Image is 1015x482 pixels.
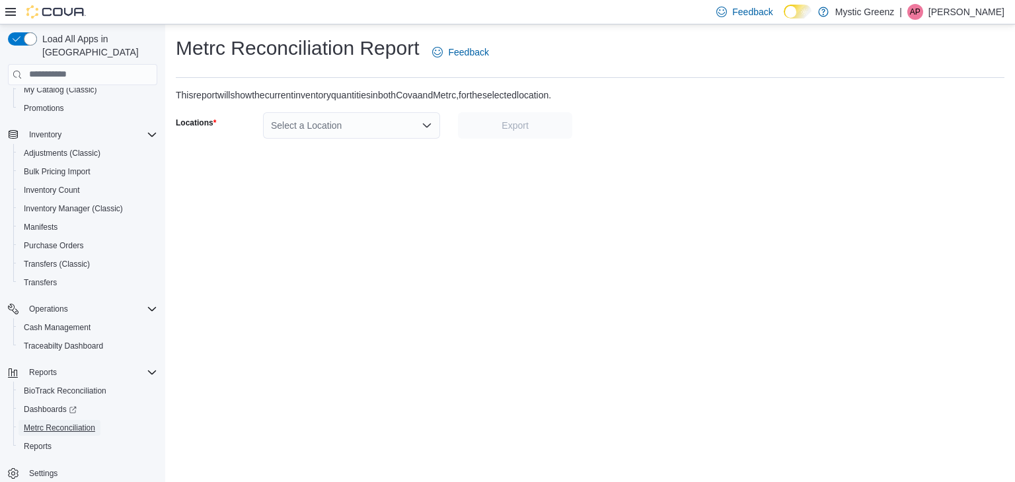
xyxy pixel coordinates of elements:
button: BioTrack Reconciliation [13,382,163,400]
a: Transfers [19,275,62,291]
span: Bulk Pricing Import [24,166,91,177]
img: Cova [26,5,86,18]
span: Metrc Reconciliation [24,423,95,433]
button: Open list of options [422,120,432,131]
span: Export [502,119,528,132]
a: BioTrack Reconciliation [19,383,112,399]
button: Cash Management [13,318,163,337]
button: Transfers [13,273,163,292]
button: Reports [24,364,62,380]
span: My Catalog (Classic) [19,82,157,98]
span: Reports [29,367,57,378]
button: Metrc Reconciliation [13,419,163,437]
a: Inventory Manager (Classic) [19,201,128,217]
div: Andria Perry [907,4,923,20]
span: My Catalog (Classic) [24,85,97,95]
button: Reports [13,437,163,456]
span: Operations [24,301,157,317]
a: Inventory Count [19,182,85,198]
span: Cash Management [24,322,91,333]
button: Transfers (Classic) [13,255,163,273]
span: Dashboards [24,404,77,415]
span: Manifests [24,222,57,232]
p: | [899,4,902,20]
span: Load All Apps in [GEOGRAPHIC_DATA] [37,32,157,59]
a: My Catalog (Classic) [19,82,102,98]
span: Metrc Reconciliation [19,420,157,436]
span: Cash Management [19,320,157,335]
span: BioTrack Reconciliation [24,386,106,396]
label: Locations [176,118,216,128]
span: Reports [24,364,157,380]
a: Traceabilty Dashboard [19,338,108,354]
span: Inventory [24,127,157,143]
button: Operations [24,301,73,317]
span: Purchase Orders [19,238,157,254]
button: Promotions [13,99,163,118]
input: Dark Mode [784,5,811,18]
span: Inventory Count [24,185,80,195]
a: Bulk Pricing Import [19,164,96,180]
a: Metrc Reconciliation [19,420,100,436]
a: Settings [24,465,63,481]
div: This report will show the current inventory quantities in both Cova and Metrc, for the selected l... [176,88,551,102]
button: Inventory [24,127,67,143]
span: Purchase Orders [24,240,84,251]
span: Feedback [732,5,772,18]
button: Manifests [13,218,163,236]
span: Transfers (Classic) [19,256,157,272]
a: Purchase Orders [19,238,89,254]
span: Transfers [24,277,57,288]
button: Traceabilty Dashboard [13,337,163,355]
button: Bulk Pricing Import [13,162,163,181]
button: Inventory Manager (Classic) [13,199,163,218]
span: Traceabilty Dashboard [19,338,157,354]
span: Manifests [19,219,157,235]
span: Feedback [448,46,488,59]
span: BioTrack Reconciliation [19,383,157,399]
span: Inventory Count [19,182,157,198]
button: My Catalog (Classic) [13,81,163,99]
span: Promotions [19,100,157,116]
span: Dashboards [19,401,157,417]
a: Reports [19,438,57,454]
a: Cash Management [19,320,96,335]
span: Reports [24,441,52,452]
span: Transfers [19,275,157,291]
button: Operations [3,300,163,318]
span: Bulk Pricing Import [19,164,157,180]
h1: Metrc Reconciliation Report [176,35,419,61]
span: Transfers (Classic) [24,259,90,269]
span: Inventory [29,129,61,140]
a: Promotions [19,100,69,116]
a: Manifests [19,219,63,235]
p: [PERSON_NAME] [928,4,1004,20]
span: Inventory Manager (Classic) [19,201,157,217]
button: Export [458,112,572,139]
span: Reports [19,438,157,454]
a: Transfers (Classic) [19,256,95,272]
a: Dashboards [13,400,163,419]
a: Dashboards [19,401,82,417]
span: Promotions [24,103,64,114]
button: Purchase Orders [13,236,163,255]
p: Mystic Greenz [835,4,894,20]
span: Traceabilty Dashboard [24,341,103,351]
span: Adjustments (Classic) [19,145,157,161]
span: Operations [29,304,68,314]
span: Inventory Manager (Classic) [24,203,123,214]
button: Inventory [3,125,163,144]
span: AP [910,4,921,20]
a: Adjustments (Classic) [19,145,106,161]
span: Dark Mode [784,18,784,19]
button: Reports [3,363,163,382]
span: Adjustments (Classic) [24,148,100,158]
span: Settings [29,468,57,479]
span: Settings [24,465,157,481]
a: Feedback [427,39,494,65]
button: Inventory Count [13,181,163,199]
button: Adjustments (Classic) [13,144,163,162]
